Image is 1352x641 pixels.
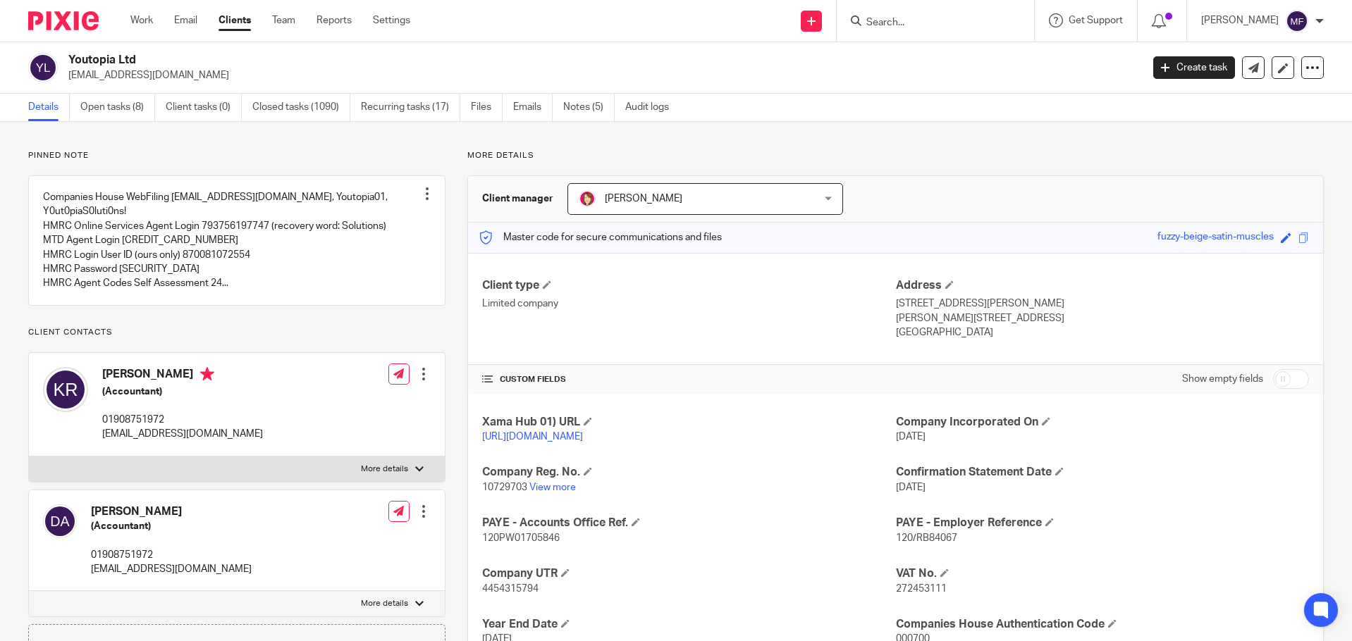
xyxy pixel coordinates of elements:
[68,53,919,68] h2: Youtopia Ltd
[563,94,615,121] a: Notes (5)
[91,504,252,519] h4: [PERSON_NAME]
[896,584,947,594] span: 272453111
[28,327,445,338] p: Client contacts
[166,94,242,121] a: Client tasks (0)
[625,94,680,121] a: Audit logs
[252,94,350,121] a: Closed tasks (1090)
[482,516,895,530] h4: PAYE - Accounts Office Ref.
[1157,230,1274,246] div: fuzzy-beige-satin-muscles
[130,13,153,27] a: Work
[43,504,77,538] img: svg%3E
[1201,13,1279,27] p: [PERSON_NAME]
[896,432,926,442] span: [DATE]
[605,194,682,204] span: [PERSON_NAME]
[482,533,560,543] span: 120PW01705846
[68,68,1132,82] p: [EMAIL_ADDRESS][DOMAIN_NAME]
[896,566,1309,581] h4: VAT No.
[896,297,1309,311] p: [STREET_ADDRESS][PERSON_NAME]
[102,367,263,385] h4: [PERSON_NAME]
[361,598,408,609] p: More details
[317,13,352,27] a: Reports
[896,483,926,492] span: [DATE]
[91,548,252,562] p: 01908751972
[482,374,895,385] h4: CUSTOM FIELDS
[91,562,252,576] p: [EMAIL_ADDRESS][DOMAIN_NAME]
[1286,10,1308,32] img: svg%3E
[482,617,895,632] h4: Year End Date
[272,13,295,27] a: Team
[43,367,88,412] img: svg%3E
[1182,372,1263,386] label: Show empty fields
[479,230,722,244] p: Master code for secure communications and files
[174,13,197,27] a: Email
[373,13,410,27] a: Settings
[482,415,895,430] h4: Xama Hub 01) URL
[1153,56,1235,79] a: Create task
[28,53,58,82] img: svg%3E
[102,413,263,427] p: 01908751972
[896,516,1309,530] h4: PAYE - Employer Reference
[896,278,1309,293] h4: Address
[361,463,408,475] p: More details
[482,297,895,311] p: Limited company
[102,427,263,441] p: [EMAIL_ADDRESS][DOMAIN_NAME]
[482,483,527,492] span: 10729703
[482,278,895,293] h4: Client type
[482,432,583,442] a: [URL][DOMAIN_NAME]
[865,17,992,30] input: Search
[896,533,957,543] span: 120/RB84067
[467,150,1324,161] p: More details
[219,13,251,27] a: Clients
[482,566,895,581] h4: Company UTR
[200,367,214,381] i: Primary
[896,415,1309,430] h4: Company Incorporated On
[361,94,460,121] a: Recurring tasks (17)
[579,190,596,207] img: Katherine%20-%20Pink%20cartoon.png
[482,465,895,480] h4: Company Reg. No.
[1069,15,1123,25] span: Get Support
[102,385,263,399] h5: (Accountant)
[896,465,1309,480] h4: Confirmation Statement Date
[482,584,539,594] span: 4454315794
[80,94,155,121] a: Open tasks (8)
[471,94,503,121] a: Files
[28,11,99,30] img: Pixie
[91,519,252,533] h5: (Accountant)
[28,94,70,121] a: Details
[896,617,1309,632] h4: Companies House Authentication Code
[28,150,445,161] p: Pinned note
[482,192,553,206] h3: Client manager
[896,311,1309,325] p: [PERSON_NAME][STREET_ADDRESS]
[896,325,1309,340] p: [GEOGRAPHIC_DATA]
[513,94,553,121] a: Emails
[529,483,576,492] a: View more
